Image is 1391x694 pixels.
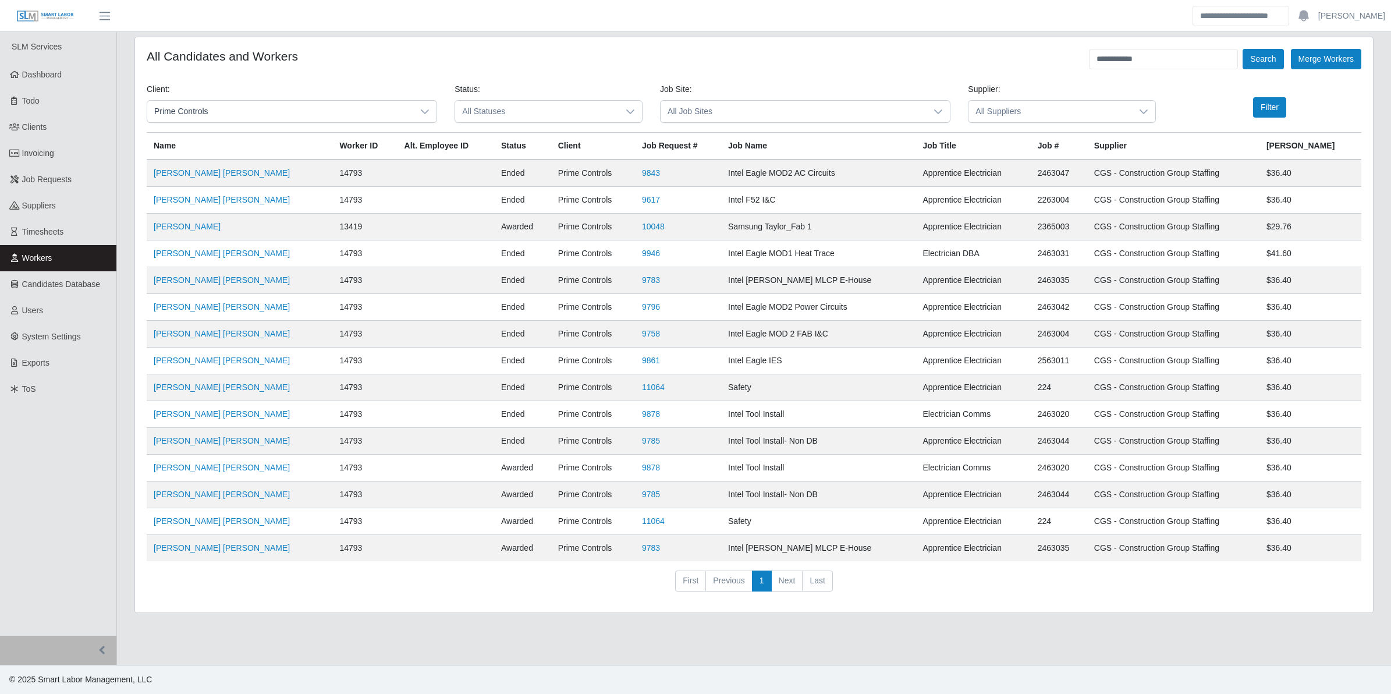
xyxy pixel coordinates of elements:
[494,187,551,214] td: ended
[1259,535,1361,562] td: $36.40
[494,267,551,294] td: ended
[332,428,397,455] td: 14793
[916,294,1031,321] td: Apprentice Electrician
[147,133,332,160] th: Name
[1259,294,1361,321] td: $36.40
[1259,321,1361,348] td: $36.40
[398,133,494,160] th: Alt. Employee ID
[551,133,635,160] th: Client
[1087,481,1259,508] td: CGS - Construction Group Staffing
[1031,455,1087,481] td: 2463020
[332,481,397,508] td: 14793
[494,160,551,187] td: ended
[551,481,635,508] td: Prime Controls
[154,409,290,419] a: [PERSON_NAME] [PERSON_NAME]
[1259,267,1361,294] td: $36.40
[154,490,290,499] a: [PERSON_NAME] [PERSON_NAME]
[1031,214,1087,240] td: 2365003
[1087,348,1259,374] td: CGS - Construction Group Staffing
[916,133,1031,160] th: Job Title
[721,214,916,240] td: Samsung Taylor_Fab 1
[1031,160,1087,187] td: 2463047
[551,267,635,294] td: Prime Controls
[1087,240,1259,267] td: CGS - Construction Group Staffing
[916,187,1031,214] td: Apprentice Electrician
[1259,214,1361,240] td: $29.76
[332,401,397,428] td: 14793
[1087,455,1259,481] td: CGS - Construction Group Staffing
[1031,374,1087,401] td: 224
[154,329,290,338] a: [PERSON_NAME] [PERSON_NAME]
[455,83,480,95] label: Status:
[642,516,665,526] a: 11064
[916,401,1031,428] td: Electrician Comms
[22,70,62,79] span: Dashboard
[1259,187,1361,214] td: $36.40
[332,240,397,267] td: 14793
[22,96,40,105] span: Todo
[551,401,635,428] td: Prime Controls
[721,508,916,535] td: Safety
[1087,535,1259,562] td: CGS - Construction Group Staffing
[494,455,551,481] td: awarded
[721,428,916,455] td: Intel Tool Install- Non DB
[22,279,101,289] span: Candidates Database
[642,168,660,178] a: 9843
[916,535,1031,562] td: Apprentice Electrician
[154,168,290,178] a: [PERSON_NAME] [PERSON_NAME]
[147,49,298,63] h4: All Candidates and Workers
[642,356,660,365] a: 9861
[332,508,397,535] td: 14793
[154,463,290,472] a: [PERSON_NAME] [PERSON_NAME]
[721,348,916,374] td: Intel Eagle IES
[642,222,665,231] a: 10048
[154,302,290,311] a: [PERSON_NAME] [PERSON_NAME]
[1087,428,1259,455] td: CGS - Construction Group Staffing
[660,83,691,95] label: Job Site:
[551,428,635,455] td: Prime Controls
[22,384,36,394] span: ToS
[1318,10,1385,22] a: [PERSON_NAME]
[332,374,397,401] td: 14793
[494,321,551,348] td: ended
[916,481,1031,508] td: Apprentice Electrician
[721,374,916,401] td: Safety
[1087,321,1259,348] td: CGS - Construction Group Staffing
[22,201,56,210] span: Suppliers
[721,133,916,160] th: Job Name
[916,428,1031,455] td: Apprentice Electrician
[494,481,551,508] td: awarded
[494,428,551,455] td: ended
[147,571,1361,601] nav: pagination
[916,240,1031,267] td: Electrician DBA
[551,160,635,187] td: Prime Controls
[721,481,916,508] td: Intel Tool Install- Non DB
[551,214,635,240] td: Prime Controls
[494,214,551,240] td: awarded
[1031,481,1087,508] td: 2463044
[494,508,551,535] td: awarded
[332,535,397,562] td: 14793
[642,275,660,285] a: 9783
[642,195,660,204] a: 9617
[916,160,1031,187] td: Apprentice Electrician
[916,455,1031,481] td: Electrician Comms
[16,10,74,23] img: SLM Logo
[1253,97,1286,118] button: Filter
[661,101,927,122] span: All Job Sites
[1031,267,1087,294] td: 2463035
[1031,187,1087,214] td: 2263004
[147,101,413,122] span: Prime Controls
[968,101,1132,122] span: All Suppliers
[1259,133,1361,160] th: [PERSON_NAME]
[494,348,551,374] td: ended
[332,294,397,321] td: 14793
[1087,160,1259,187] td: CGS - Construction Group Staffing
[1087,508,1259,535] td: CGS - Construction Group Staffing
[494,133,551,160] th: Status
[642,409,660,419] a: 9878
[642,249,660,258] a: 9946
[642,383,665,392] a: 11064
[642,543,660,553] a: 9783
[916,321,1031,348] td: Apprentice Electrician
